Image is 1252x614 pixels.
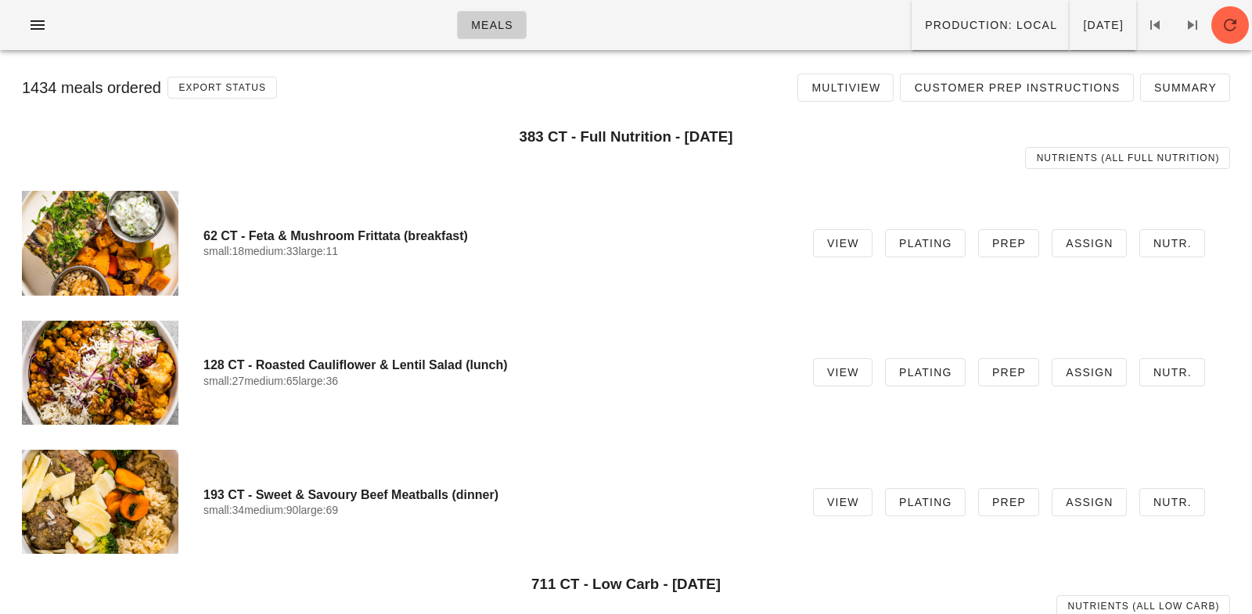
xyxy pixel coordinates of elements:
a: Nutr. [1139,229,1205,257]
h4: 128 CT - Roasted Cauliflower & Lentil Salad (lunch) [203,357,788,372]
h3: 711 CT - Low Carb - [DATE] [22,576,1230,593]
span: View [826,496,859,508]
a: Nutrients (all Full Nutrition) [1025,147,1230,169]
span: Plating [898,366,952,379]
span: small:27 [203,375,244,387]
span: Nutrients (all Low Carb) [1067,601,1220,612]
h4: 62 CT - Feta & Mushroom Frittata (breakfast) [203,228,788,243]
a: Assign [1052,488,1127,516]
a: Meals [457,11,527,39]
span: Nutrients (all Full Nutrition) [1036,153,1220,163]
a: Customer Prep Instructions [900,74,1133,102]
span: Nutr. [1153,237,1192,250]
span: [DATE] [1082,19,1124,31]
span: View [826,237,859,250]
a: Assign [1052,229,1127,257]
span: 1434 meals ordered [22,79,161,96]
span: Customer Prep Instructions [913,81,1120,94]
span: Plating [898,496,952,508]
span: Export Status [178,82,266,93]
a: View [813,488,872,516]
h3: 383 CT - Full Nutrition - [DATE] [22,128,1230,145]
a: Assign [1052,358,1127,386]
span: medium:33 [244,245,298,257]
a: Plating [885,488,966,516]
span: Nutr. [1153,366,1192,379]
span: Assign [1065,366,1113,379]
span: Prep [991,237,1026,250]
span: Summary [1153,81,1217,94]
a: Prep [978,358,1039,386]
span: Multiview [811,81,880,94]
a: Nutr. [1139,358,1205,386]
span: small:18 [203,245,244,257]
span: Nutr. [1153,496,1192,508]
span: Prep [991,496,1026,508]
a: View [813,358,872,386]
span: Assign [1065,496,1113,508]
span: Assign [1065,237,1113,250]
span: Prep [991,366,1026,379]
h4: 193 CT - Sweet & Savoury Beef Meatballs (dinner) [203,487,788,502]
span: large:11 [298,245,338,257]
a: View [813,229,872,257]
a: Multiview [797,74,894,102]
a: Plating [885,229,966,257]
span: small:34 [203,504,244,516]
a: Prep [978,229,1039,257]
a: Nutr. [1139,488,1205,516]
span: large:36 [298,375,338,387]
span: View [826,366,859,379]
a: Summary [1140,74,1230,102]
span: medium:90 [244,504,298,516]
a: Plating [885,358,966,386]
span: medium:65 [244,375,298,387]
span: Plating [898,237,952,250]
button: Export Status [167,77,277,99]
span: Production: local [924,19,1057,31]
span: large:69 [298,504,338,516]
span: Meals [470,19,513,31]
a: Prep [978,488,1039,516]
